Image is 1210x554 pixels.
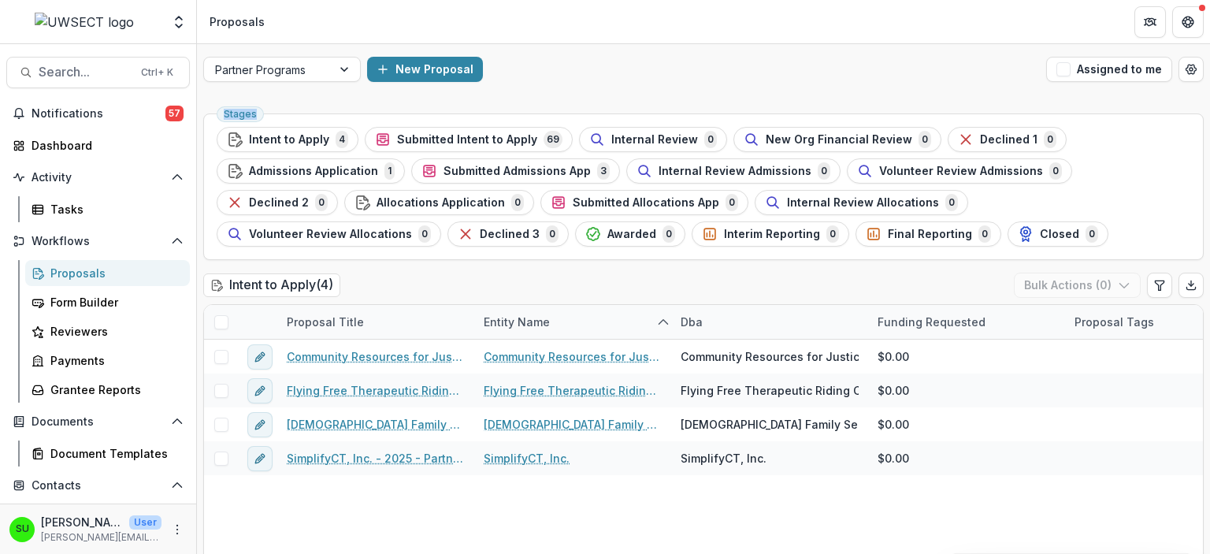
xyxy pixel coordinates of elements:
[480,228,540,241] span: Declined 3
[878,450,909,467] span: $0.00
[663,225,675,243] span: 0
[671,305,868,339] div: Dba
[315,194,328,211] span: 0
[249,165,378,178] span: Admissions Application
[25,260,190,286] a: Proposals
[384,162,395,180] span: 1
[733,127,941,152] button: New Org Financial Review0
[1008,221,1108,247] button: Closed0
[868,305,1065,339] div: Funding Requested
[277,305,474,339] div: Proposal Title
[1049,162,1062,180] span: 0
[847,158,1072,184] button: Volunteer Review Admissions0
[597,162,610,180] span: 3
[217,190,338,215] button: Declined 20
[6,57,190,88] button: Search...
[1147,273,1172,298] button: Edit table settings
[579,127,727,152] button: Internal Review0
[546,225,559,243] span: 0
[575,221,685,247] button: Awarded0
[6,101,190,126] button: Notifications57
[945,194,958,211] span: 0
[692,221,849,247] button: Interim Reporting0
[50,201,177,218] div: Tasks
[203,10,271,33] nav: breadcrumb
[418,225,431,243] span: 0
[856,221,1001,247] button: Final Reporting0
[1014,273,1141,298] button: Bulk Actions (0)
[50,445,177,462] div: Document Templates
[365,127,573,152] button: Submitted Intent to Apply69
[287,450,465,467] a: SimplifyCT, Inc. - 2025 - Partner Program Intent to Apply
[168,520,187,539] button: More
[1040,228,1079,241] span: Closed
[217,158,405,184] button: Admissions Application1
[573,196,719,210] span: Submitted Allocations App
[165,106,184,121] span: 57
[35,13,134,32] img: UWSECT logo
[1178,57,1204,82] button: Open table manager
[367,57,483,82] button: New Proposal
[32,479,165,493] span: Contacts
[607,228,656,241] span: Awarded
[6,409,190,434] button: Open Documents
[16,524,29,534] div: Scott Umbel
[724,228,820,241] span: Interim Reporting
[50,352,177,369] div: Payments
[1134,6,1166,38] button: Partners
[626,158,841,184] button: Internal Review Admissions0
[247,378,273,403] button: edit
[474,305,671,339] div: Entity Name
[878,416,909,433] span: $0.00
[540,190,748,215] button: Submitted Allocations App0
[659,165,811,178] span: Internal Review Admissions
[818,162,830,180] span: 0
[217,127,358,152] button: Intent to Apply4
[224,109,257,120] span: Stages
[25,318,190,344] a: Reviewers
[681,416,1047,433] span: [DEMOGRAPHIC_DATA] Family Services of [GEOGRAPHIC_DATA], Inc.
[32,107,165,121] span: Notifications
[878,382,909,399] span: $0.00
[878,348,909,365] span: $0.00
[287,382,465,399] a: Flying Free Therapeutic Riding Center, Inc. - 2025 - Partner Program Intent to Apply
[474,314,559,330] div: Entity Name
[766,133,912,147] span: New Org Financial Review
[50,381,177,398] div: Grantee Reports
[25,441,190,467] a: Document Templates
[344,190,534,215] button: Allocations Application0
[978,225,991,243] span: 0
[1046,57,1172,82] button: Assigned to me
[6,229,190,254] button: Open Workflows
[287,348,465,365] a: Community Resources for Justice - 2025 - Partner Program Intent to Apply
[704,131,717,148] span: 0
[484,450,570,467] a: SimplifyCT, Inc.
[41,530,161,545] p: [PERSON_NAME][EMAIL_ADDRESS][PERSON_NAME][DOMAIN_NAME]
[948,127,1067,152] button: Declined 10
[484,348,662,365] a: Community Resources for Justice
[511,194,524,211] span: 0
[203,273,340,296] h2: Intent to Apply ( 4 )
[336,131,348,148] span: 4
[25,196,190,222] a: Tasks
[826,225,839,243] span: 0
[657,316,670,329] svg: sorted ascending
[129,515,161,530] p: User
[1086,225,1098,243] span: 0
[247,344,273,370] button: edit
[6,132,190,158] a: Dashboard
[671,314,712,330] div: Dba
[25,289,190,315] a: Form Builder
[168,6,190,38] button: Open entity switcher
[484,382,662,399] a: Flying Free Therapeutic Riding Center, Inc.
[1065,314,1164,330] div: Proposal Tags
[277,314,373,330] div: Proposal Title
[41,514,123,530] p: [PERSON_NAME]
[787,196,939,210] span: Internal Review Allocations
[247,412,273,437] button: edit
[484,416,662,433] a: [DEMOGRAPHIC_DATA] Family Services of [GEOGRAPHIC_DATA], Inc
[247,446,273,471] button: edit
[544,131,562,148] span: 69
